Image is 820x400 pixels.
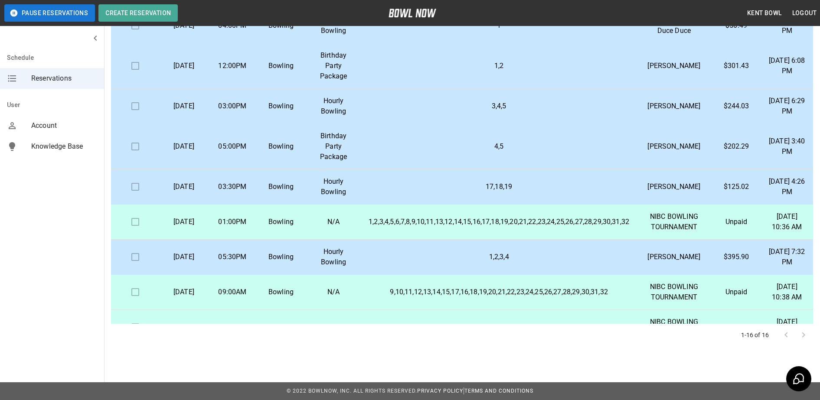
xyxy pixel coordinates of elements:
p: Unpaid [719,322,754,332]
p: N/A [312,287,355,297]
p: 05:30PM [215,252,250,262]
p: [PERSON_NAME] [643,252,705,262]
p: Bowling [264,182,298,192]
p: Bowling [264,61,298,71]
p: [DATE] [167,252,201,262]
p: $395.90 [719,252,754,262]
span: © 2022 BowlNow, Inc. All Rights Reserved. [287,388,417,394]
p: Birthday Party Package [312,50,355,81]
p: [DATE] [167,141,201,152]
p: NIBC BOWLING TOURNAMENT [643,282,705,302]
p: [DATE] 7:32 PM [768,247,806,267]
p: [DATE] [167,287,201,297]
p: [DATE] [167,182,201,192]
p: [DATE] 6:29 PM [768,96,806,117]
p: 9,10,11,12,13,15,14,16,17,18,19,20,21,22,23,24,25,26,27,28,29,30,31,32 [369,322,629,332]
p: [DATE] [167,217,201,227]
p: 1-16 of 16 [741,331,769,339]
p: 4,5 [369,141,629,152]
span: Knowledge Base [31,141,97,152]
p: $301.43 [719,61,754,71]
p: [DATE] 4:26 PM [768,176,806,197]
span: Account [31,120,97,131]
p: NIBC BOWLING TOURNAMENT [643,211,705,232]
p: Hourly Bowling [312,176,355,197]
p: $125.02 [719,182,754,192]
p: [DATE] 10:39 AM [768,317,806,338]
p: Hourly Bowling [312,96,355,117]
p: NIBC BOWLING TOURNAMENT [643,317,705,338]
a: Privacy Policy [417,388,463,394]
p: 1,2 [369,61,629,71]
p: Hourly Bowling [312,247,355,267]
p: 09:00AM [215,287,250,297]
p: [DATE] [167,61,201,71]
button: Create Reservation [98,4,178,22]
p: 1,2,3,4,5,6,7,8,9,10,11,13,12,14,15,16,17,18,19,20,21,22,23,24,25,26,27,28,29,30,31,32 [369,217,629,227]
p: $202.29 [719,141,754,152]
p: $244.03 [719,101,754,111]
p: [PERSON_NAME] [643,101,705,111]
p: Bowling [264,252,298,262]
button: Pause Reservations [4,4,95,22]
p: [DATE] 10:36 AM [768,211,806,232]
p: N/A [312,217,355,227]
p: Bowling [264,217,298,227]
p: 05:00PM [215,141,250,152]
p: 03:00PM [215,101,250,111]
p: Bowling [264,322,298,332]
p: 17,18,19 [369,182,629,192]
p: Bowling [264,287,298,297]
p: 01:00PM [215,322,250,332]
p: 1,2,3,4 [369,252,629,262]
p: [DATE] [167,101,201,111]
button: Logout [789,5,820,21]
p: Unpaid [719,287,754,297]
p: Bowling [264,101,298,111]
p: [PERSON_NAME] [643,182,705,192]
p: [DATE] [167,322,201,332]
p: 03:30PM [215,182,250,192]
span: Reservations [31,73,97,84]
p: [DATE] 6:08 PM [768,55,806,76]
p: 01:00PM [215,217,250,227]
p: [DATE] 10:38 AM [768,282,806,302]
p: Unpaid [719,217,754,227]
p: [DATE] 3:40 PM [768,136,806,157]
img: logo [389,9,436,17]
p: [PERSON_NAME] [643,141,705,152]
p: Birthday Party Package [312,131,355,162]
p: Bowling [264,141,298,152]
p: [PERSON_NAME] [643,61,705,71]
a: Terms and Conditions [464,388,533,394]
p: 12:00PM [215,61,250,71]
p: 3,4,5 [369,101,629,111]
button: Kent Bowl [744,5,785,21]
p: 9,10,11,12,13,14,15,17,16,18,19,20,21,22,23,24,25,26,27,28,29,30,31,32 [369,287,629,297]
p: N/A [312,322,355,332]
